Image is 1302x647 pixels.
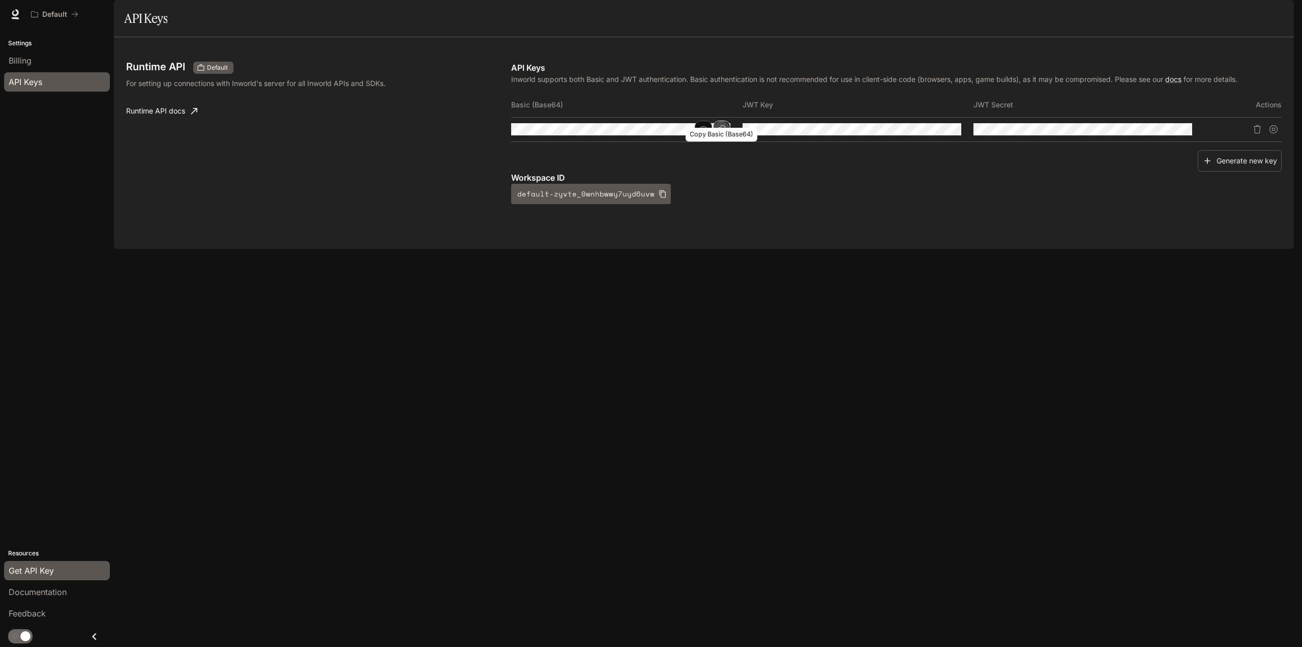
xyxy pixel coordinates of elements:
th: Basic (Base64) [511,93,742,117]
button: All workspaces [26,4,83,24]
h1: API Keys [124,8,167,29]
div: These keys will apply to your current workspace only [193,62,233,74]
p: API Keys [511,62,1282,74]
button: Delete API key [1249,121,1265,137]
button: Suspend API key [1265,121,1282,137]
h3: Runtime API [126,62,185,72]
span: Default [203,63,232,72]
button: Generate new key [1198,150,1282,172]
th: Actions [1205,93,1282,117]
button: Copy Basic (Base64) [713,121,730,138]
p: Workspace ID [511,172,1282,184]
a: Runtime API docs [122,101,201,121]
th: JWT Key [743,93,973,117]
p: Default [42,10,67,19]
div: Copy Basic (Base64) [686,128,757,142]
p: For setting up connections with Inworld's server for all Inworld APIs and SDKs. [126,78,409,89]
p: Inworld supports both Basic and JWT authentication. Basic authentication is not recommended for u... [511,74,1282,85]
a: docs [1165,75,1181,83]
button: default-zyvte_0wnhbwwy7uyd6uvw [511,184,671,204]
th: JWT Secret [973,93,1204,117]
